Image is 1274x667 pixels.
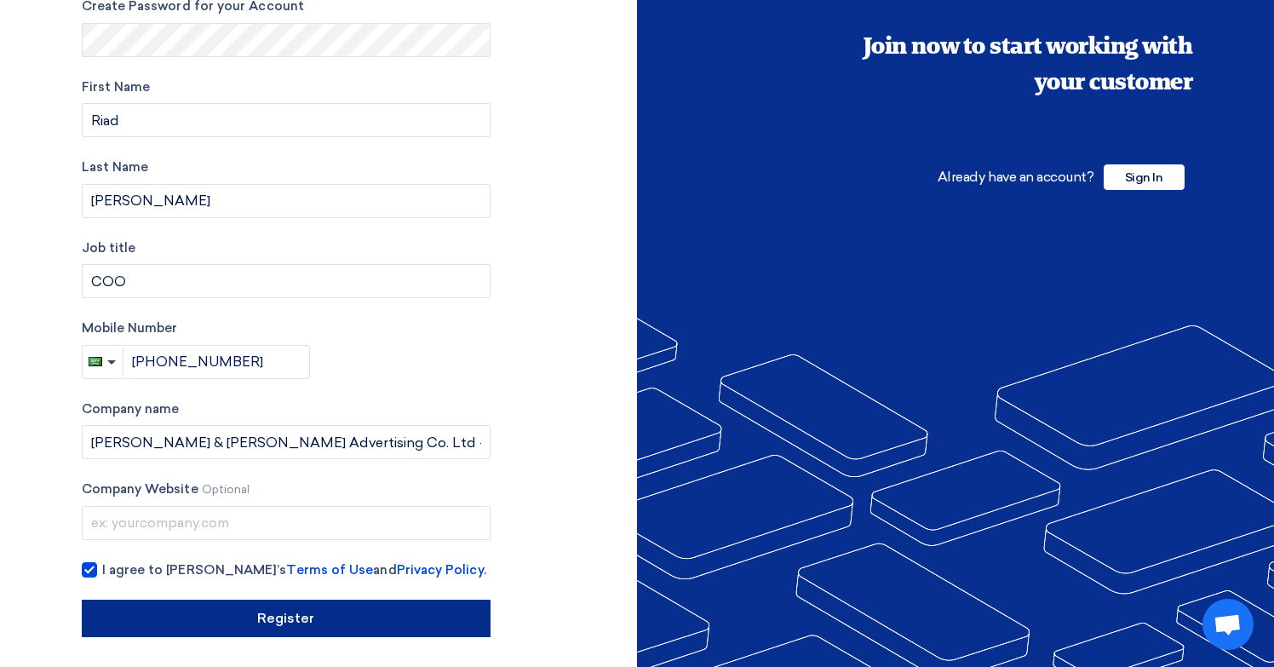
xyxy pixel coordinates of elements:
label: Job title [82,239,491,258]
input: ex: yourcompany.com [82,506,491,540]
input: Enter your company name... [82,425,491,459]
a: Sign In [1104,169,1185,185]
span: I agree to [PERSON_NAME]’s and . [102,561,486,580]
label: Company Website [82,480,491,499]
label: First Name [82,78,491,97]
input: Enter phone number... [123,345,310,379]
label: Last Name [82,158,491,177]
label: Mobile Number [82,319,491,338]
div: Join now to start working with your customer [852,30,1193,101]
span: Already have an account? [938,169,1093,185]
label: Company name [82,400,491,419]
input: Last Name... [82,184,491,218]
input: Enter your job title... [82,264,491,298]
span: Optional [202,483,250,496]
a: Privacy Policy [397,562,484,578]
input: Enter your first name... [82,103,491,137]
a: Open chat [1202,599,1254,650]
span: Sign In [1104,164,1185,190]
input: Register [82,600,491,637]
a: Terms of Use [286,562,373,578]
